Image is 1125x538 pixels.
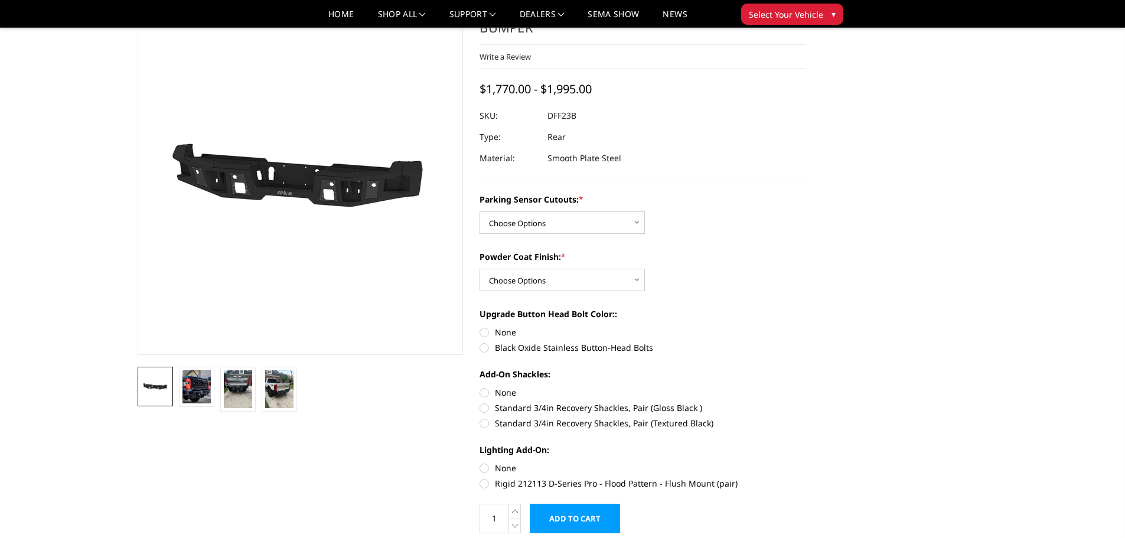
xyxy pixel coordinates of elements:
[663,10,687,27] a: News
[588,10,639,27] a: SEMA Show
[480,193,806,206] label: Parking Sensor Cutouts:
[547,148,621,169] dd: Smooth Plate Steel
[480,81,592,97] span: $1,770.00 - $1,995.00
[480,386,806,399] label: None
[480,444,806,456] label: Lighting Add-On:
[449,10,496,27] a: Support
[328,10,354,27] a: Home
[547,105,576,126] dd: DFF23B
[480,417,806,429] label: Standard 3/4in Recovery Shackles, Pair (Textured Black)
[141,379,169,394] img: 2023-2025 Ford F250-350-450-A2 Series-Rear Bumper
[831,8,836,20] span: ▾
[224,370,252,408] img: 2023-2025 Ford F250-350-450-A2 Series-Rear Bumper
[1066,481,1125,538] iframe: Chat Widget
[547,126,566,148] dd: Rear
[480,368,806,380] label: Add-On Shackles:
[480,148,539,169] dt: Material:
[480,341,806,354] label: Black Oxide Stainless Button-Head Bolts
[530,504,620,533] input: Add to Cart
[480,51,531,62] a: Write a Review
[480,308,806,320] label: Upgrade Button Head Bolt Color::
[480,477,806,490] label: Rigid 212113 D-Series Pro - Flood Pattern - Flush Mount (pair)
[480,250,806,263] label: Powder Coat Finish:
[480,402,806,414] label: Standard 3/4in Recovery Shackles, Pair (Gloss Black )
[741,4,843,25] button: Select Your Vehicle
[138,1,464,355] a: 2023-2025 Ford F250-350-450-A2 Series-Rear Bumper
[520,10,565,27] a: Dealers
[378,10,426,27] a: shop all
[182,370,211,403] img: 2023-2025 Ford F250-350-450-A2 Series-Rear Bumper
[480,105,539,126] dt: SKU:
[480,462,806,474] label: None
[749,8,823,21] span: Select Your Vehicle
[480,126,539,148] dt: Type:
[265,370,294,408] img: 2023-2025 Ford F250-350-450-A2 Series-Rear Bumper
[480,326,806,338] label: None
